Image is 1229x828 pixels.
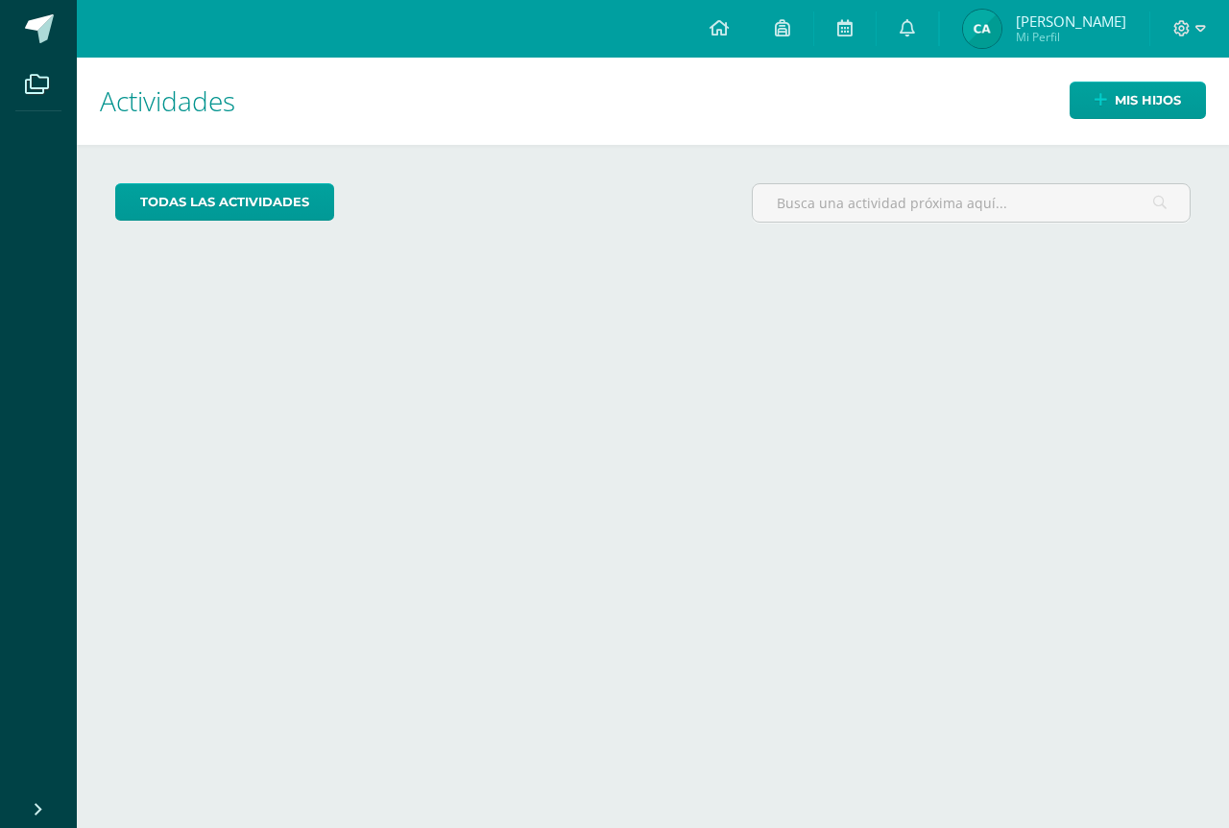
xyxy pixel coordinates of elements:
[115,183,334,221] a: todas las Actividades
[1016,29,1126,45] span: Mi Perfil
[100,58,1206,145] h1: Actividades
[753,184,1190,222] input: Busca una actividad próxima aquí...
[963,10,1001,48] img: 7027c437b3d24f9269d344e55a978f0e.png
[1016,12,1126,31] span: [PERSON_NAME]
[1070,82,1206,119] a: Mis hijos
[1115,83,1181,118] span: Mis hijos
